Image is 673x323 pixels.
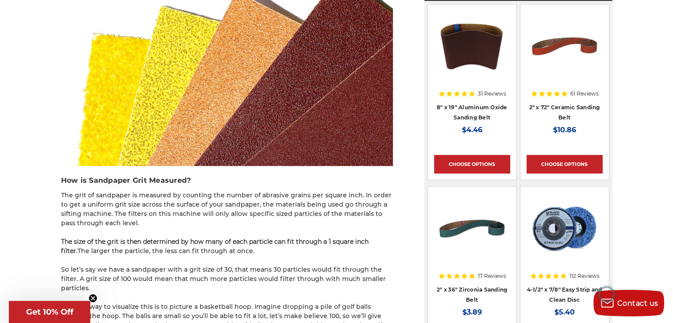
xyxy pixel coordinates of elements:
[434,155,510,173] a: Choose Options
[527,193,603,269] a: 4-1/2" x 7/8" Easy Strip and Clean Disc
[529,104,600,121] a: 2" x 72" Ceramic Sanding Belt
[478,91,506,96] span: 31 Reviews
[437,11,508,81] img: aluminum oxide 8x19 sanding belt
[569,273,600,279] span: 112 Reviews
[61,175,393,186] h3: How is Sandpaper Grit Measured?
[9,301,90,323] div: Get 10% OffClose teaser
[462,308,482,316] span: $3.89
[554,308,575,316] span: $5.40
[26,307,73,317] span: Get 10% Off
[437,104,508,121] a: 8" x 19" Aluminum Oxide Sanding Belt
[61,237,393,256] p: The larger the particle, the less can fit through at once.
[527,11,603,87] a: 2" x 72" Ceramic Pipe Sanding Belt
[527,286,602,303] a: 4-1/2" x 7/8" Easy Strip and Clean Disc
[434,11,510,87] a: aluminum oxide 8x19 sanding belt
[437,286,507,303] a: 2" x 36" Zirconia Sanding Belt
[529,11,600,81] img: 2" x 72" Ceramic Pipe Sanding Belt
[61,265,393,293] p: So let’s say we have a sandpaper with a grit size of 30, that means 30 particles would fit throug...
[437,193,508,264] img: 2" x 36" Zirconia Pipe Sanding Belt
[434,193,510,269] a: 2" x 36" Zirconia Pipe Sanding Belt
[462,126,482,134] span: $4.46
[88,294,97,303] button: Close teaser
[61,191,393,228] p: The grit of sandpaper is measured by counting the number of abrasive grains per square inch. In o...
[527,155,603,173] a: Choose Options
[553,126,576,134] span: $10.86
[593,290,664,316] button: Contact us
[617,299,658,308] span: Contact us
[478,273,506,279] span: 17 Reviews
[570,91,599,96] span: 61 Reviews
[61,238,369,255] strong: The size of the grit is then determined by how many of each particle can fit through a 1 square i...
[527,193,603,264] img: 4-1/2" x 7/8" Easy Strip and Clean Disc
